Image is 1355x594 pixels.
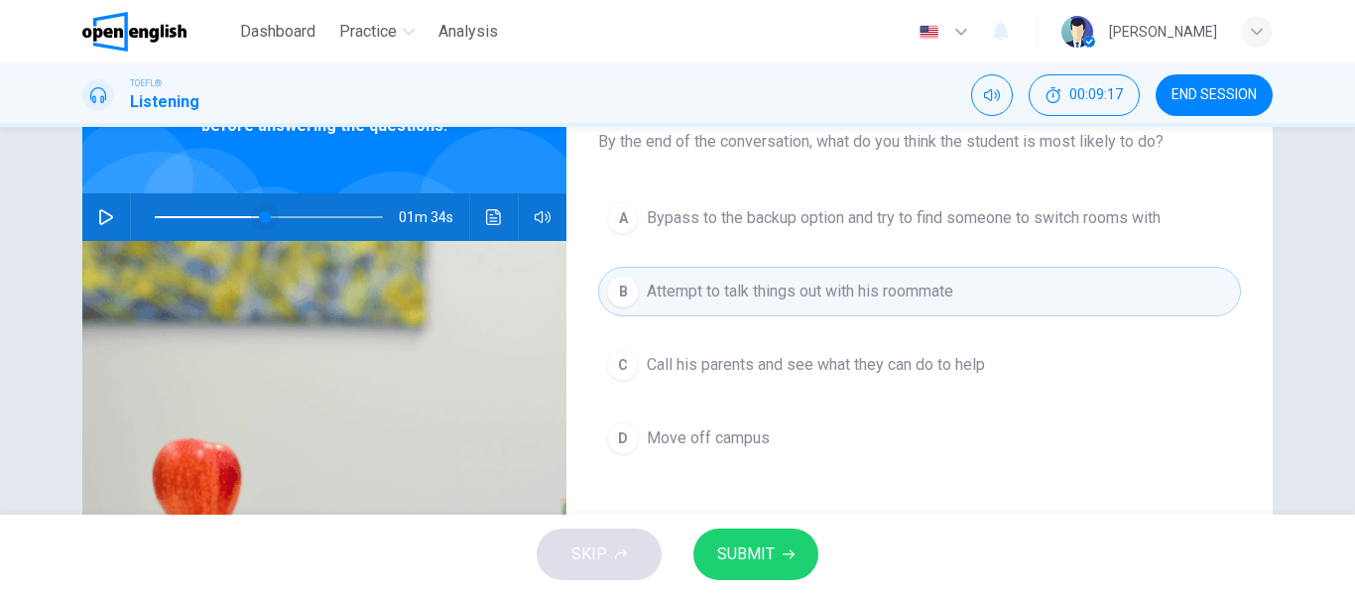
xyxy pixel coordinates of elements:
button: 00:09:17 [1029,74,1140,116]
button: Practice [331,14,423,50]
button: SUBMIT [693,529,818,580]
div: Mute [971,74,1013,116]
span: Analysis [438,20,498,44]
a: OpenEnglish logo [82,12,232,52]
span: By the end of the conversation, what do you think the student is most likely to do? [598,130,1241,154]
button: Dashboard [232,14,323,50]
button: Analysis [431,14,506,50]
div: [PERSON_NAME] [1109,20,1217,44]
img: OpenEnglish logo [82,12,186,52]
span: Dashboard [240,20,315,44]
button: END SESSION [1156,74,1273,116]
button: ABypass to the backup option and try to find someone to switch rooms with [598,193,1241,243]
span: 01m 34s [399,193,469,241]
span: TOEFL® [130,76,162,90]
img: Profile picture [1061,16,1093,48]
button: BAttempt to talk things out with his roommate [598,267,1241,316]
span: SUBMIT [717,540,775,568]
div: C [607,349,639,381]
button: DMove off campus [598,414,1241,463]
div: B [607,276,639,307]
span: 00:09:17 [1069,87,1123,103]
div: A [607,202,639,234]
div: D [607,422,639,454]
span: Bypass to the backup option and try to find someone to switch rooms with [647,206,1161,230]
img: en [917,25,941,40]
span: END SESSION [1171,87,1257,103]
button: Click to see the audio transcription [478,193,510,241]
span: Call his parents and see what they can do to help [647,353,985,377]
div: Hide [1029,74,1140,116]
span: Move off campus [647,426,770,450]
span: Practice [339,20,397,44]
h1: Listening [130,90,199,114]
span: Attempt to talk things out with his roommate [647,280,953,303]
button: CCall his parents and see what they can do to help [598,340,1241,390]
